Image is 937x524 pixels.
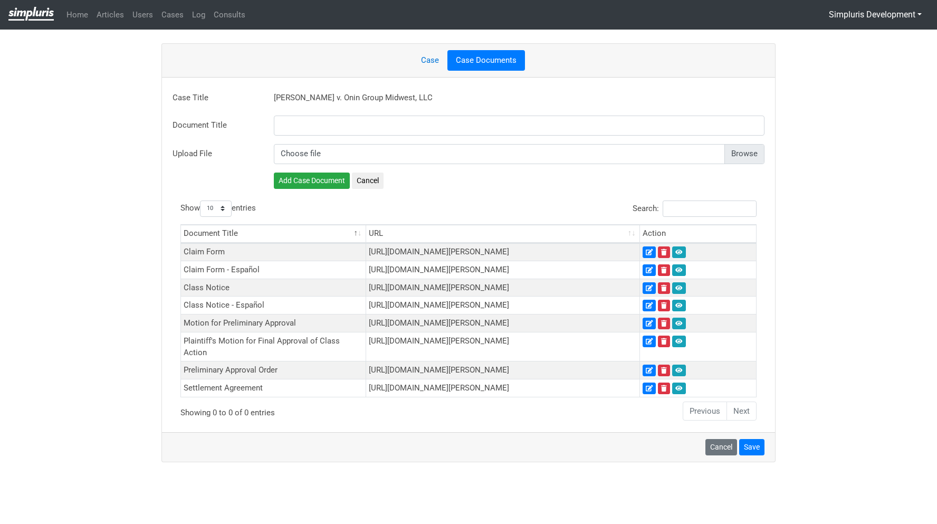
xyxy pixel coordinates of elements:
a: Log [188,5,209,25]
label: Document Title [165,116,266,136]
a: Home [62,5,92,25]
a: Preview Case Document [672,264,686,276]
th: Document Title: activate to sort column descending [181,225,366,243]
a: Preview Case Document [672,383,686,394]
td: [URL][DOMAIN_NAME][PERSON_NAME] [366,279,640,297]
a: Case [413,50,447,71]
label: Search: [633,201,757,217]
a: Preview Case Document [672,282,686,294]
a: Case Documents [447,50,525,71]
input: Search: [663,201,757,217]
td: [URL][DOMAIN_NAME][PERSON_NAME] [366,296,640,314]
a: Delete Case [658,365,670,376]
a: Edit Case [643,246,656,258]
a: Articles [92,5,128,25]
td: Class Notice [181,279,366,297]
button: Add Case Document [274,173,350,189]
a: Delete Case [658,336,670,347]
a: Delete Case [658,282,670,294]
a: Preview Case Document [672,318,686,329]
label: Show entries [180,201,256,217]
td: [URL][DOMAIN_NAME][PERSON_NAME] [366,332,640,361]
a: Preview Case Document [672,365,686,376]
td: Claim Form [181,243,366,261]
button: Save [739,439,764,455]
td: [URL][DOMAIN_NAME][PERSON_NAME] [366,314,640,332]
td: Class Notice - Español [181,296,366,314]
a: Edit Case [643,300,656,311]
div: Showing 0 to 0 of 0 entries [180,401,412,419]
a: Delete Case [658,300,670,311]
td: [URL][DOMAIN_NAME][PERSON_NAME] [366,361,640,379]
img: Privacy-class-action [8,7,54,21]
button: Cancel [352,173,384,189]
a: Cancel [705,439,737,455]
td: Motion for Preliminary Approval [181,314,366,332]
a: Users [128,5,157,25]
a: Edit Case [643,318,656,329]
a: Preview Case Document [672,246,686,258]
td: Preliminary Approval Order [181,361,366,379]
a: Preview Case Document [672,300,686,311]
td: [URL][DOMAIN_NAME][PERSON_NAME] [366,261,640,279]
td: [URL][DOMAIN_NAME][PERSON_NAME] [366,243,640,261]
a: Delete Case [658,264,670,276]
a: Edit Case [643,282,656,294]
th: Action [640,225,756,243]
td: Claim Form - Español [181,261,366,279]
a: Consults [209,5,250,25]
td: Settlement Agreement [181,379,366,397]
a: Cases [157,5,188,25]
a: Edit Case [643,383,656,394]
label: Upload File [165,144,266,164]
button: Simpluris Development [822,5,929,25]
td: [URL][DOMAIN_NAME][PERSON_NAME] [366,379,640,397]
a: Edit Case [643,264,656,276]
a: Delete Case [658,246,670,258]
label: [PERSON_NAME] v. Onin Group Midwest, LLC [274,88,433,108]
th: URL: activate to sort column ascending [366,225,640,243]
label: Case Title [165,88,266,108]
a: Edit Case [643,365,656,376]
a: Edit Case [643,336,656,347]
a: Preview Case Document [672,336,686,347]
select: Showentries [200,201,232,217]
a: Delete Case [658,383,670,394]
a: Delete Case [658,318,670,329]
td: Plaintiff's Motion for Final Approval of Class Action [181,332,366,361]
